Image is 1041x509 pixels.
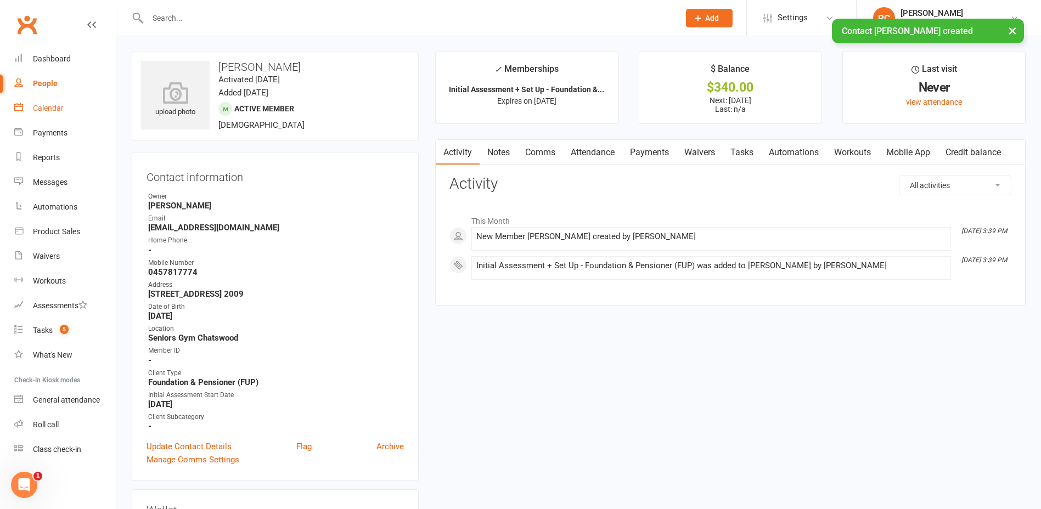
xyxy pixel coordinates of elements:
iframe: Intercom live chat [11,472,37,498]
div: Mobile Number [148,258,404,268]
div: Last visit [911,62,957,82]
a: People [14,71,116,96]
div: Roll call [33,420,59,429]
div: Calendar [33,104,64,112]
strong: [PERSON_NAME] [148,201,404,211]
div: Class check-in [33,445,81,454]
a: Tasks 5 [14,318,116,343]
h3: [PERSON_NAME] [141,61,409,73]
div: Never [853,82,1015,93]
a: Payments [14,121,116,145]
span: Active member [234,104,294,113]
div: Payments [33,128,67,137]
input: Search... [144,10,672,26]
span: Add [705,14,719,22]
a: Comms [517,140,563,165]
a: Tasks [723,140,761,165]
a: Credit balance [938,140,1009,165]
div: Email [148,213,404,224]
a: Product Sales [14,219,116,244]
p: Next: [DATE] Last: n/a [649,96,812,114]
span: [DEMOGRAPHIC_DATA] [218,120,305,130]
a: Clubworx [13,11,41,38]
span: Settings [778,5,808,30]
strong: [EMAIL_ADDRESS][DOMAIN_NAME] [148,223,404,233]
div: Dashboard [33,54,71,63]
a: Activity [436,140,480,165]
h3: Activity [449,176,1011,193]
div: Automations [33,202,77,211]
time: Added [DATE] [218,88,268,98]
button: × [1003,19,1022,42]
div: Location [148,324,404,334]
div: $ Balance [711,62,750,82]
li: This Month [449,210,1011,227]
time: Activated [DATE] [218,75,280,84]
div: RC [873,7,895,29]
a: Automations [761,140,826,165]
a: Payments [622,140,677,165]
span: 5 [60,325,69,334]
a: Class kiosk mode [14,437,116,462]
div: Owner [148,191,404,202]
a: Manage Comms Settings [147,453,239,466]
a: Mobile App [879,140,938,165]
strong: Seniors Gym Chatswood [148,333,404,343]
div: People [33,79,58,88]
button: Add [686,9,733,27]
i: ✓ [494,64,502,75]
div: Product Sales [33,227,80,236]
div: New Member [PERSON_NAME] created by [PERSON_NAME] [476,232,946,241]
a: General attendance kiosk mode [14,388,116,412]
span: Expires on [DATE] [497,97,556,105]
span: 1 [33,472,42,480]
a: Attendance [563,140,622,165]
a: Flag [296,440,312,453]
a: Notes [480,140,517,165]
a: Waivers [677,140,723,165]
a: Workouts [14,269,116,293]
strong: - [148,245,404,255]
div: Uniting Seniors Gym Chatswood [901,18,1010,28]
div: Date of Birth [148,302,404,312]
div: Contact [PERSON_NAME] created [832,19,1024,43]
div: Home Phone [148,235,404,246]
div: Workouts [33,276,66,285]
div: Messages [33,178,67,186]
div: Tasks [33,326,53,335]
a: Messages [14,170,116,195]
a: Automations [14,195,116,219]
div: Client Subcategory [148,412,404,422]
a: Archive [376,440,404,453]
i: [DATE] 3:39 PM [961,256,1007,264]
a: Calendar [14,96,116,121]
a: Dashboard [14,47,116,71]
strong: - [148,421,404,431]
a: Assessments [14,293,116,318]
a: Update Contact Details [147,440,232,453]
div: Memberships [494,62,559,82]
div: $340.00 [649,82,812,93]
i: [DATE] 3:39 PM [961,227,1007,235]
div: Address [148,280,404,290]
strong: [DATE] [148,399,404,409]
div: upload photo [141,82,210,118]
a: Workouts [826,140,879,165]
a: Roll call [14,412,116,437]
a: Waivers [14,244,116,269]
strong: Foundation & Pensioner (FUP) [148,377,404,387]
div: Waivers [33,252,60,261]
strong: [DATE] [148,311,404,321]
strong: - [148,355,404,365]
a: What's New [14,343,116,367]
a: Reports [14,145,116,170]
strong: Initial Assessment + Set Up - Foundation &... [449,85,604,94]
a: view attendance [906,98,962,106]
div: Assessments [33,301,87,310]
div: What's New [33,350,72,359]
h3: Contact information [147,167,404,183]
div: General attendance [33,395,100,404]
div: [PERSON_NAME] [901,8,1010,18]
div: Initial Assessment + Set Up - Foundation & Pensioner (FUP) was added to [PERSON_NAME] by [PERSON_... [476,261,946,270]
strong: [STREET_ADDRESS] 2009 [148,289,404,299]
